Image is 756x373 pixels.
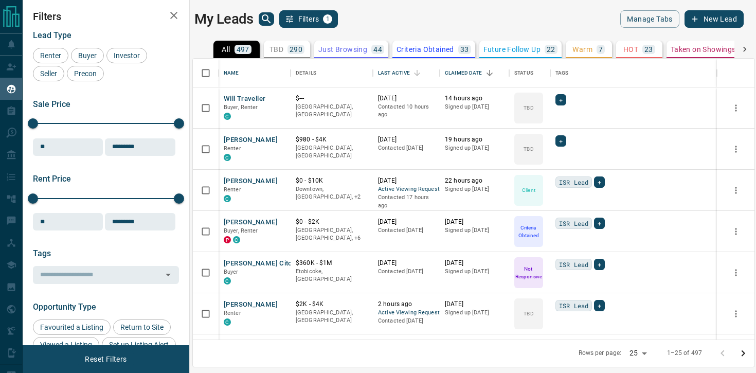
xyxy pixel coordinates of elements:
span: + [598,259,601,270]
div: Buyer [71,48,104,63]
button: New Lead [685,10,744,28]
span: Buyer [224,269,239,275]
span: Rent Price [33,174,71,184]
button: Will Traveller [224,94,265,104]
div: Status [514,59,533,87]
p: 19 hours ago [445,135,504,144]
div: Claimed Date [445,59,482,87]
p: 1–25 of 497 [667,349,702,358]
div: Renter [33,48,68,63]
div: condos.ca [224,195,231,202]
p: Contacted [DATE] [378,317,435,325]
div: Claimed Date [440,59,509,87]
p: [DATE] [378,94,435,103]
p: 497 [237,46,249,53]
p: Contacted [DATE] [378,144,435,152]
button: more [728,265,744,280]
span: Renter [224,310,241,316]
div: Status [509,59,550,87]
span: ISR Lead [559,300,588,311]
span: Active Viewing Request [378,309,435,317]
span: + [559,136,563,146]
p: Etobicoke, Midtown | Central, North York, Scarborough, West End, Toronto [296,226,368,242]
div: condos.ca [224,154,231,161]
p: Signed up [DATE] [445,268,504,276]
p: [DATE] [378,176,435,185]
div: + [594,176,605,188]
p: [DATE] [378,135,435,144]
button: more [728,306,744,322]
button: more [728,224,744,239]
div: + [555,94,566,105]
p: Signed up [DATE] [445,185,504,193]
p: Signed up [DATE] [445,144,504,152]
span: + [598,177,601,187]
p: Rows per page: [579,349,622,358]
p: [GEOGRAPHIC_DATA], [GEOGRAPHIC_DATA] [296,144,368,160]
span: Tags [33,248,51,258]
span: 1 [324,15,331,23]
span: Renter [224,145,241,152]
p: Contacted 10 hours ago [378,103,435,119]
p: TBD [524,104,533,112]
span: + [598,300,601,311]
span: ISR Lead [559,259,588,270]
button: search button [259,12,274,26]
p: $360K - $1M [296,259,368,268]
span: Active Viewing Request [378,185,435,194]
span: Favourited a Listing [37,323,107,331]
p: TBD [524,310,533,317]
p: Taken on Showings [671,46,736,53]
div: condos.ca [224,113,231,120]
div: condos.ca [233,236,240,243]
div: Investor [106,48,147,63]
p: 33 [460,46,469,53]
button: [PERSON_NAME] [224,176,278,186]
div: Precon [67,66,104,81]
p: 290 [290,46,302,53]
p: Contacted [DATE] [378,268,435,276]
span: + [559,95,563,105]
div: Name [224,59,239,87]
span: Buyer [75,51,100,60]
span: Lead Type [33,30,71,40]
button: Filters1 [279,10,338,28]
button: [PERSON_NAME] Cito [224,259,293,269]
span: Opportunity Type [33,302,96,312]
div: Name [219,59,291,87]
div: Set up Listing Alert [102,337,176,352]
p: HOT [623,46,638,53]
div: Last Active [378,59,410,87]
span: Investor [110,51,143,60]
button: [PERSON_NAME] [224,300,278,310]
p: Future Follow Up [483,46,541,53]
button: more [728,183,744,198]
span: Seller [37,69,61,78]
p: [DATE] [445,259,504,268]
div: Favourited a Listing [33,319,111,335]
span: Precon [70,69,100,78]
p: 14 hours ago [445,94,504,103]
div: condos.ca [224,277,231,285]
p: 22 [547,46,555,53]
p: $2K - $4K [296,300,368,309]
p: TBD [269,46,283,53]
button: more [728,100,744,116]
button: Open [161,268,175,282]
p: Criteria Obtained [397,46,454,53]
button: Sort [482,66,497,80]
p: Client [522,186,535,194]
span: ISR Lead [559,177,588,187]
p: [GEOGRAPHIC_DATA], [GEOGRAPHIC_DATA] [296,103,368,119]
p: [DATE] [378,259,435,268]
p: 7 [599,46,603,53]
div: Tags [555,59,569,87]
span: Return to Site [117,323,167,331]
button: Reset Filters [78,350,133,368]
p: Just Browsing [318,46,367,53]
div: + [594,218,605,229]
div: 25 [625,346,650,361]
span: + [598,218,601,228]
p: 22 hours ago [445,176,504,185]
p: Etobicoke, [GEOGRAPHIC_DATA] [296,268,368,283]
